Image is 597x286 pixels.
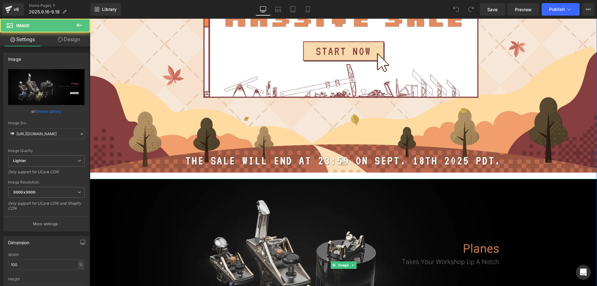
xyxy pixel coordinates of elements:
div: Only support for UCare CDN [8,169,85,179]
a: Tablet [285,3,300,16]
button: Undo [450,3,462,16]
span: Save [487,6,497,13]
div: v6 [12,5,20,13]
a: Desktop [256,3,271,16]
a: Home Pages [29,3,90,8]
span: Preview [515,6,532,13]
span: Publish [549,7,565,12]
button: More settings [4,217,89,231]
a: Browse gallery [35,106,62,117]
div: Only support for UCare CDN and Shopify CDN [8,201,85,215]
input: auto [8,260,85,270]
div: Image [8,53,21,62]
div: Image Resolution [8,180,85,184]
div: or [8,108,85,115]
button: Publish [542,3,580,16]
b: 3000x3000 [13,190,35,194]
a: Preview [507,3,539,16]
a: New Library [90,3,121,16]
a: Expand / Collapse [260,243,266,250]
span: Image [247,243,260,250]
a: Design [46,32,91,46]
button: More [582,3,595,16]
input: Link [8,128,85,139]
b: Lighter [13,158,26,163]
div: Width [8,253,85,257]
div: Dimension [8,236,30,245]
div: Height [8,277,85,281]
div: % [78,260,84,269]
button: Redo [465,3,477,16]
span: 2025.9.16-9.18 [29,9,60,14]
p: More settings [33,221,58,227]
div: Open Intercom Messenger [576,265,591,280]
div: Image Quality [8,149,85,153]
a: Mobile [300,3,315,16]
span: Library [102,7,117,12]
a: v6 [2,3,24,16]
span: Image [16,23,30,28]
div: Image Src [8,121,85,125]
a: Laptop [271,3,285,16]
